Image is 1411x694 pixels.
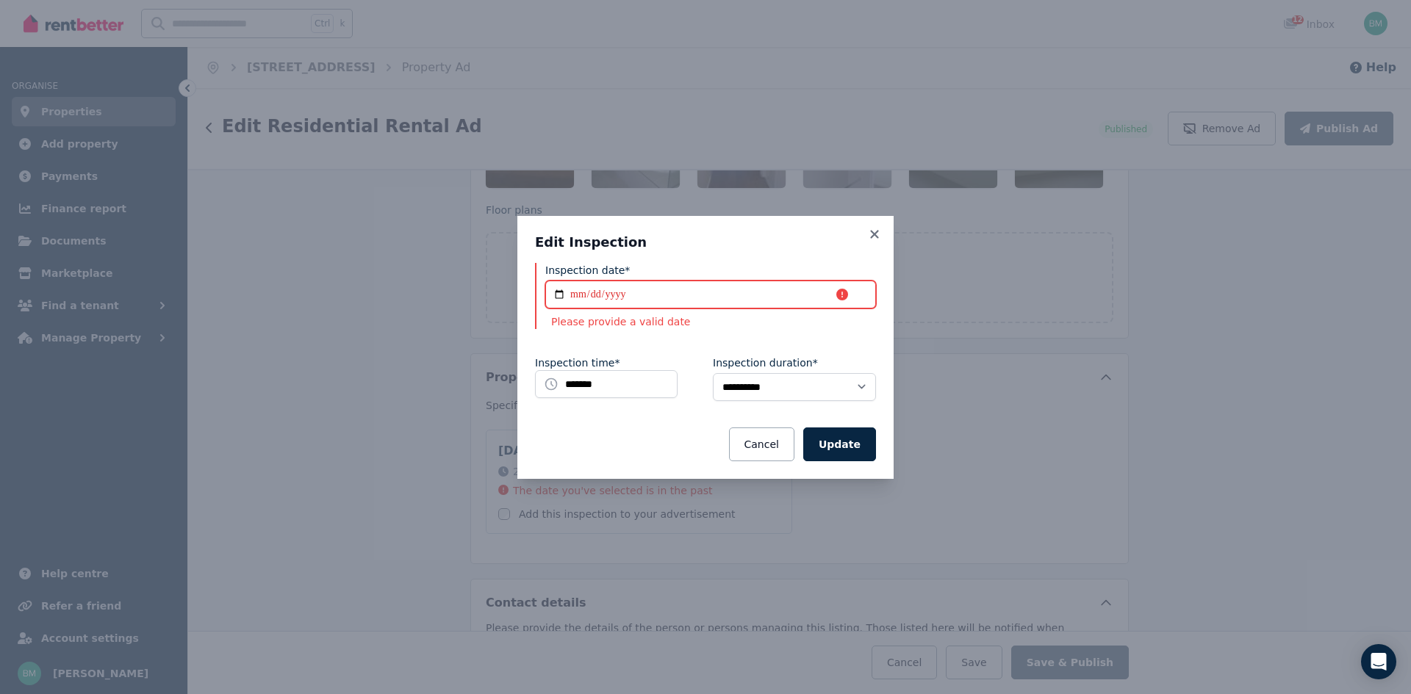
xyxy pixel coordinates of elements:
[545,263,630,278] label: Inspection date*
[713,355,818,370] label: Inspection duration*
[535,234,876,251] h3: Edit Inspection
[803,427,876,461] button: Update
[535,355,620,370] label: Inspection time*
[545,314,876,329] p: Please provide a valid date
[729,427,794,461] button: Cancel
[1361,644,1396,679] div: Open Intercom Messenger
